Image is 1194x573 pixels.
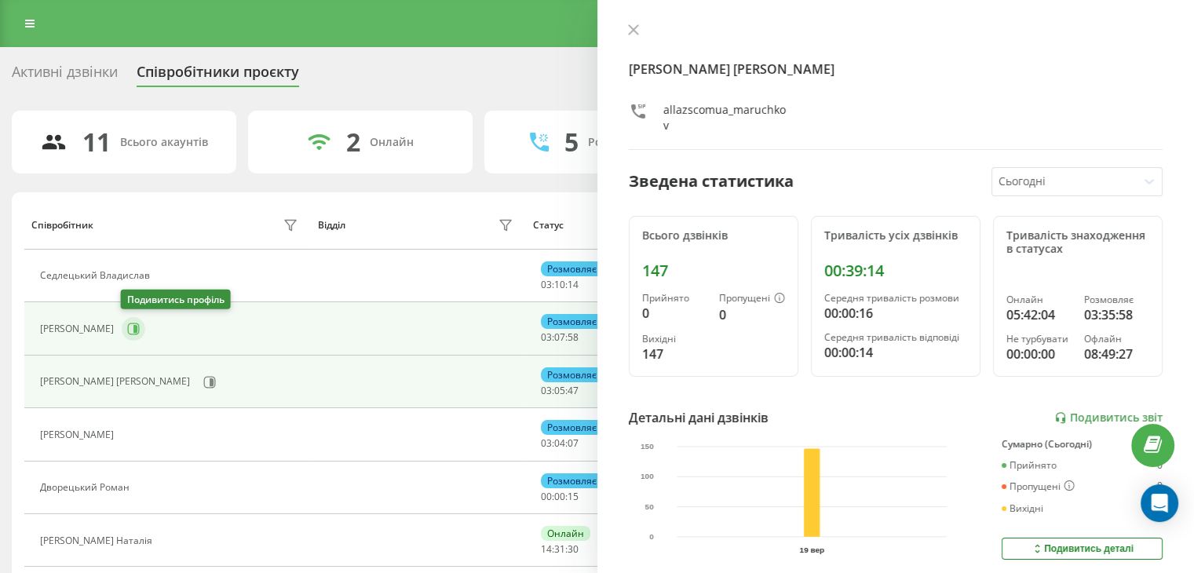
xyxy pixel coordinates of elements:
div: Сумарно (Сьогодні) [1002,439,1163,450]
span: 07 [554,330,565,344]
div: : : [541,332,579,343]
div: 11 [82,127,111,157]
div: Седлецький Владислав [40,270,154,281]
div: Дворецький Роман [40,482,133,493]
div: Пропущені [719,293,785,305]
div: [PERSON_NAME] [40,323,118,334]
span: 07 [568,436,579,450]
span: 04 [554,436,565,450]
span: 00 [541,490,552,503]
span: 05 [554,384,565,397]
div: Співробітник [31,220,93,231]
div: Не турбувати [1006,334,1072,345]
div: Подивитись профіль [121,290,231,309]
text: 19 вер [800,546,825,554]
div: Всього акаунтів [120,136,208,149]
div: : : [541,385,579,396]
div: Розмовляє [541,420,603,435]
div: Онлайн [541,526,590,541]
div: 00:39:14 [824,261,967,280]
div: 00:00:00 [1006,345,1072,363]
div: : : [541,438,579,449]
div: Активні дзвінки [12,64,118,88]
h4: [PERSON_NAME] [PERSON_NAME] [629,60,1163,78]
div: Середня тривалість відповіді [824,332,967,343]
div: Подивитись деталі [1031,542,1134,555]
div: Онлайн [370,136,414,149]
div: [PERSON_NAME] Наталія [40,535,156,546]
div: Вихідні [642,334,707,345]
a: Подивитись звіт [1054,411,1163,425]
div: 00:00:14 [824,343,967,362]
div: Всього дзвінків [642,229,785,243]
div: allazscomua_maruchkov [663,102,786,133]
div: Прийнято [642,293,707,304]
span: 15 [568,490,579,503]
span: 31 [554,542,565,556]
span: 58 [568,330,579,344]
div: Детальні дані дзвінків [629,408,769,427]
div: 147 [642,261,785,280]
div: 0 [1157,480,1163,493]
div: [PERSON_NAME] [PERSON_NAME] [40,376,194,387]
div: 03:35:58 [1084,305,1149,324]
div: Розмовляє [1084,294,1149,305]
div: Офлайн [1084,334,1149,345]
div: Вихідні [1002,503,1043,514]
div: Розмовляє [541,473,603,488]
div: Зведена статистика [629,170,794,193]
div: 05:42:04 [1006,305,1072,324]
div: Розмовляють [588,136,664,149]
div: Open Intercom Messenger [1141,484,1178,522]
div: Тривалість усіх дзвінків [824,229,967,243]
span: 14 [568,278,579,291]
div: : : [541,544,579,555]
text: 150 [641,443,654,451]
div: Статус [533,220,564,231]
span: 30 [568,542,579,556]
span: 14 [541,542,552,556]
div: Розмовляє [541,261,603,276]
div: : : [541,491,579,502]
text: 50 [644,502,654,511]
div: 00:00:16 [824,304,967,323]
text: 100 [641,473,654,481]
div: Пропущені [1002,480,1075,493]
span: 47 [568,384,579,397]
div: Онлайн [1006,294,1072,305]
div: Тривалість знаходження в статусах [1006,229,1149,256]
div: Співробітники проєкту [137,64,299,88]
div: [PERSON_NAME] [40,429,118,440]
div: 0 [642,304,707,323]
div: Середня тривалість розмови [824,293,967,304]
div: 5 [564,127,579,157]
span: 10 [554,278,565,291]
div: 0 [719,305,785,324]
span: 03 [541,330,552,344]
button: Подивитись деталі [1002,538,1163,560]
div: 08:49:27 [1084,345,1149,363]
div: Розмовляє [541,367,603,382]
div: 2 [346,127,360,157]
div: Відділ [318,220,345,231]
span: 03 [541,278,552,291]
span: 03 [541,384,552,397]
div: 147 [642,345,707,363]
span: 00 [554,490,565,503]
div: Розмовляє [541,314,603,329]
span: 03 [541,436,552,450]
div: 0 [1157,460,1163,471]
div: Прийнято [1002,460,1057,471]
div: : : [541,279,579,290]
text: 0 [649,533,654,542]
